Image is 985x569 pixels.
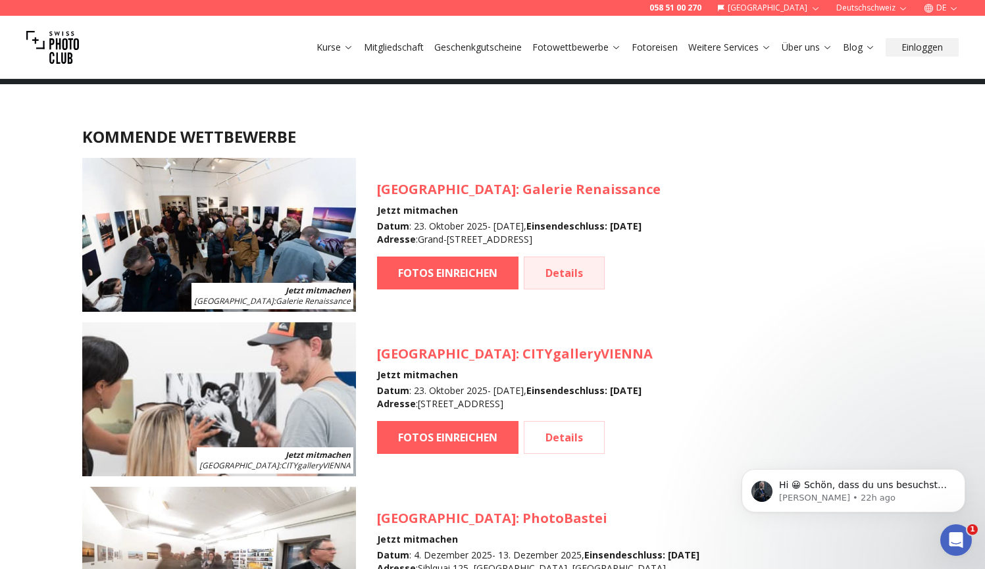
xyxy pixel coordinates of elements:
a: FOTOS EINREICHEN [377,257,518,289]
h4: Jetzt mitmachen [377,533,699,546]
b: Einsendeschluss : [DATE] [584,549,699,561]
span: [GEOGRAPHIC_DATA] [194,295,274,307]
b: Adresse [377,233,416,245]
b: Datum [377,549,409,561]
img: SPC Photo Awards Geneva: October 2025 [82,158,356,312]
a: 058 51 00 270 [649,3,701,13]
button: Fotowettbewerbe [527,38,626,57]
button: Über uns [776,38,838,57]
span: : CITYgalleryVIENNA [199,460,351,471]
a: Mitgliedschaft [364,41,424,54]
button: Blog [838,38,880,57]
b: Jetzt mitmachen [286,285,351,296]
span: [GEOGRAPHIC_DATA] [199,460,279,471]
img: Swiss photo club [26,21,79,74]
b: Jetzt mitmachen [286,449,351,460]
h3: : Galerie Renaissance [377,180,661,199]
button: Kurse [311,38,359,57]
a: Kurse [316,41,353,54]
img: SPC Photo Awards WIEN Oktober 2025 [82,322,356,476]
a: Details [524,257,605,289]
iframe: Intercom notifications message [722,441,985,533]
b: Einsendeschluss : [DATE] [526,220,642,232]
h3: : CITYgalleryVIENNA [377,345,653,363]
h4: Jetzt mitmachen [377,368,653,382]
button: Weitere Services [683,38,776,57]
a: Fotoreisen [632,41,678,54]
h4: Jetzt mitmachen [377,204,661,217]
b: Einsendeschluss : [DATE] [526,384,642,397]
a: FOTOS EINREICHEN [377,421,518,454]
div: : 23. Oktober 2025 - [DATE] , : [STREET_ADDRESS] [377,384,653,410]
a: Details [524,421,605,454]
a: Über uns [782,41,832,54]
span: [GEOGRAPHIC_DATA] [377,180,516,198]
b: Datum [377,220,409,232]
span: [GEOGRAPHIC_DATA] [377,345,516,362]
button: Mitgliedschaft [359,38,429,57]
a: Blog [843,41,875,54]
button: Fotoreisen [626,38,683,57]
h2: KOMMENDE WETTBEWERBE [82,126,903,147]
a: Geschenkgutscheine [434,41,522,54]
b: Adresse [377,397,416,410]
div: : 23. Oktober 2025 - [DATE] , : Grand-[STREET_ADDRESS] [377,220,661,246]
span: [GEOGRAPHIC_DATA] [377,509,516,527]
h3: : PhotoBastei [377,509,699,528]
b: Datum [377,384,409,397]
span: 1 [967,524,978,535]
span: : Galerie Renaissance [194,295,351,307]
a: Fotowettbewerbe [532,41,621,54]
iframe: Intercom live chat [940,524,972,556]
button: Geschenkgutscheine [429,38,527,57]
button: Einloggen [886,38,959,57]
a: Weitere Services [688,41,771,54]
